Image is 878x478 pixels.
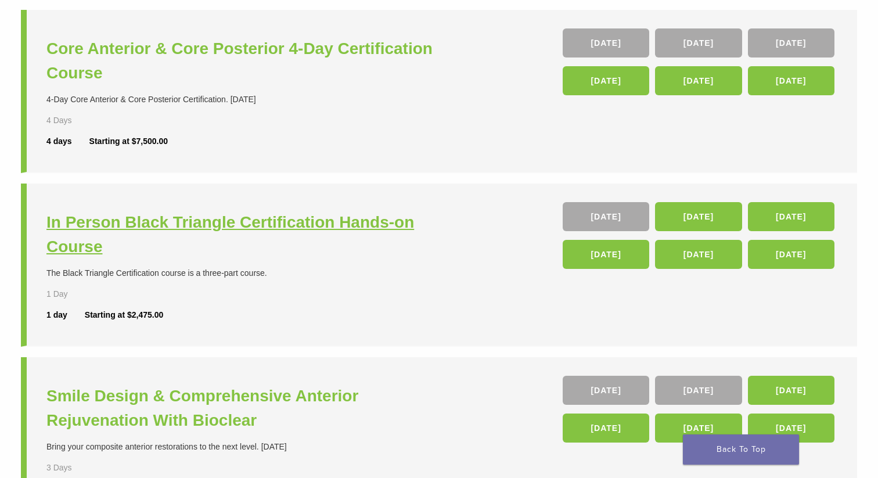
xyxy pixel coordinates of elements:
div: , , , , , [563,28,837,101]
a: Smile Design & Comprehensive Anterior Rejuvenation With Bioclear [46,384,442,433]
div: Starting at $2,475.00 [85,309,163,321]
a: [DATE] [563,28,649,57]
a: [DATE] [563,376,649,405]
a: [DATE] [748,28,834,57]
a: [DATE] [655,202,742,231]
a: [DATE] [655,414,742,443]
div: 4 days [46,135,89,148]
a: Core Anterior & Core Posterior 4-Day Certification Course [46,37,442,85]
a: [DATE] [748,376,834,405]
a: In Person Black Triangle Certification Hands-on Course [46,210,442,259]
div: 4 Days [46,114,106,127]
div: 4-Day Core Anterior & Core Posterior Certification. [DATE] [46,94,442,106]
a: Back To Top [683,434,799,465]
div: 1 Day [46,288,106,300]
div: Starting at $7,500.00 [89,135,168,148]
div: Bring your composite anterior restorations to the next level. [DATE] [46,441,442,453]
div: 3 Days [46,462,106,474]
div: , , , , , [563,376,837,448]
a: [DATE] [655,240,742,269]
a: [DATE] [748,240,834,269]
div: 1 day [46,309,85,321]
a: [DATE] [655,66,742,95]
div: , , , , , [563,202,837,275]
a: [DATE] [748,414,834,443]
a: [DATE] [563,202,649,231]
a: [DATE] [563,414,649,443]
a: [DATE] [655,376,742,405]
a: [DATE] [563,66,649,95]
a: [DATE] [655,28,742,57]
a: [DATE] [748,66,834,95]
a: [DATE] [563,240,649,269]
a: [DATE] [748,202,834,231]
div: The Black Triangle Certification course is a three-part course. [46,267,442,279]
